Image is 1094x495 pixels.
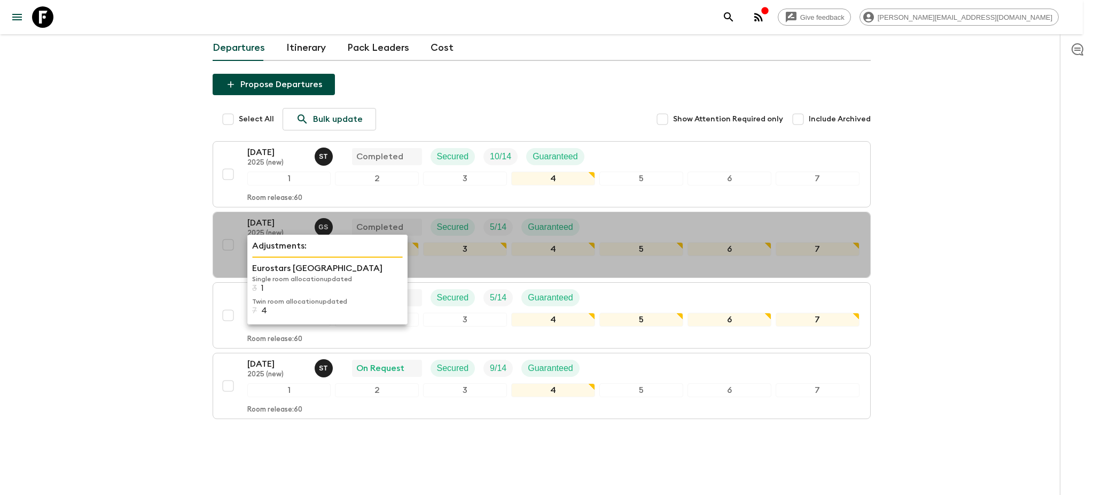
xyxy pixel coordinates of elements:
[247,159,306,167] p: 2025 (new)
[490,362,506,375] p: 9 / 14
[776,313,859,327] div: 7
[528,291,573,304] p: Guaranteed
[252,306,257,315] p: 7
[319,364,328,373] p: S T
[247,335,302,344] p: Room release: 60
[776,242,859,256] div: 7
[335,172,419,185] div: 2
[313,113,363,126] p: Bulk update
[315,151,335,159] span: Simona Timpanaro
[599,383,683,397] div: 5
[6,6,28,28] button: menu
[483,148,518,165] div: Trip Fill
[261,306,267,315] p: 4
[687,383,771,397] div: 6
[315,362,335,371] span: Simona Timpanaro
[247,383,331,397] div: 1
[247,172,331,185] div: 1
[511,172,595,185] div: 4
[252,275,403,283] p: Single room allocation updated
[776,383,859,397] div: 7
[431,35,454,61] a: Cost
[687,172,771,185] div: 6
[423,383,507,397] div: 3
[356,362,404,375] p: On Request
[437,362,469,375] p: Secured
[239,114,274,125] span: Select All
[213,74,335,95] button: Propose Departures
[247,216,306,229] p: [DATE]
[423,313,507,327] div: 3
[247,370,306,379] p: 2025 (new)
[356,150,403,163] p: Completed
[718,6,739,28] button: search adventures
[533,150,578,163] p: Guaranteed
[528,362,573,375] p: Guaranteed
[599,172,683,185] div: 5
[673,114,783,125] span: Show Attention Required only
[490,221,506,234] p: 5 / 14
[872,13,1058,21] span: [PERSON_NAME][EMAIL_ADDRESS][DOMAIN_NAME]
[356,221,403,234] p: Completed
[490,291,506,304] p: 5 / 14
[213,35,265,61] a: Departures
[335,383,419,397] div: 2
[483,219,513,236] div: Trip Fill
[437,150,469,163] p: Secured
[483,360,513,377] div: Trip Fill
[261,283,264,293] p: 1
[437,291,469,304] p: Secured
[286,35,326,61] a: Itinerary
[437,221,469,234] p: Secured
[347,35,409,61] a: Pack Leaders
[809,114,871,125] span: Include Archived
[599,313,683,327] div: 5
[247,194,302,203] p: Room release: 60
[511,242,595,256] div: 4
[528,221,573,234] p: Guaranteed
[423,172,507,185] div: 3
[490,150,511,163] p: 10 / 14
[423,242,507,256] div: 3
[247,146,306,159] p: [DATE]
[599,242,683,256] div: 5
[483,289,513,306] div: Trip Fill
[247,229,306,238] p: 2025 (new)
[247,358,306,370] p: [DATE]
[252,262,403,275] p: Eurostars [GEOGRAPHIC_DATA]
[252,283,257,293] p: 3
[687,313,771,327] div: 6
[776,172,859,185] div: 7
[252,239,403,252] p: Adjustments:
[511,313,595,327] div: 4
[511,383,595,397] div: 4
[794,13,850,21] span: Give feedback
[315,221,335,230] span: Gianluca Savarino
[247,406,302,414] p: Room release: 60
[252,297,403,306] p: Twin room allocation updated
[687,242,771,256] div: 6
